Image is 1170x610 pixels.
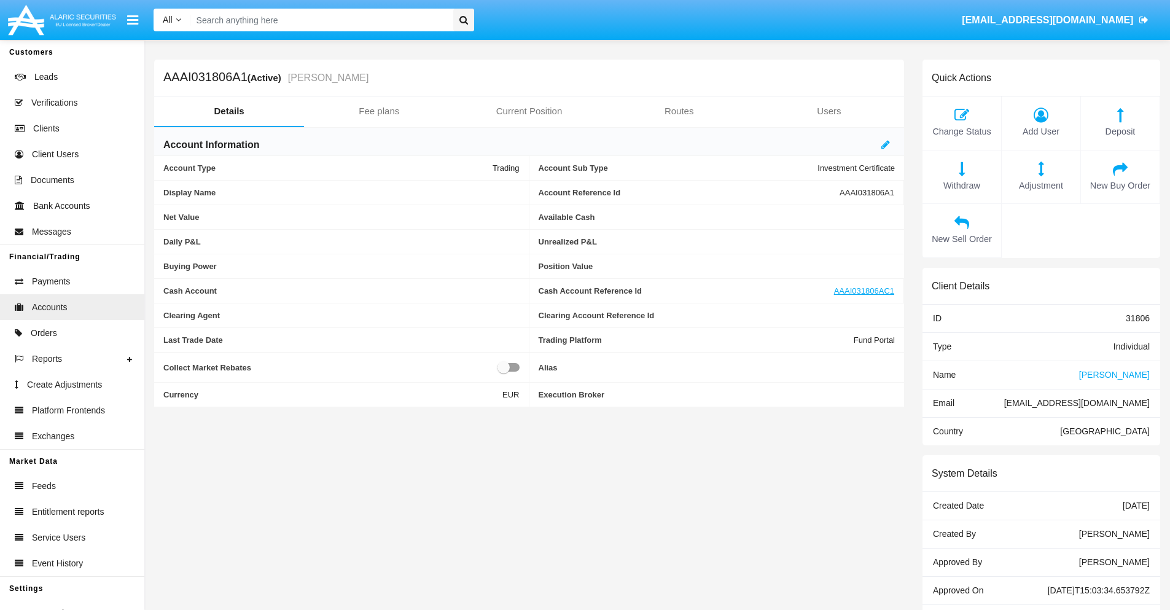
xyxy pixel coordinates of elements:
[956,3,1155,37] a: [EMAIL_ADDRESS][DOMAIN_NAME]
[834,286,894,295] a: AAAI031806AC1
[27,378,102,391] span: Create Adjustments
[932,280,989,292] h6: Client Details
[32,557,83,570] span: Event History
[840,188,894,197] span: AAAI031806A1
[454,96,604,126] a: Current Position
[163,390,502,399] span: Currency
[1079,529,1150,539] span: [PERSON_NAME]
[933,426,963,436] span: Country
[163,335,520,345] span: Last Trade Date
[502,390,519,399] span: EUR
[539,390,895,399] span: Execution Broker
[32,430,74,443] span: Exchanges
[1123,501,1150,510] span: [DATE]
[933,398,954,408] span: Email
[1079,557,1150,567] span: [PERSON_NAME]
[1060,426,1150,436] span: [GEOGRAPHIC_DATA]
[932,72,991,84] h6: Quick Actions
[32,531,85,544] span: Service Users
[604,96,754,126] a: Routes
[163,188,520,197] span: Display Name
[1008,125,1074,139] span: Add User
[539,286,834,295] span: Cash Account Reference Id
[1079,370,1150,380] span: [PERSON_NAME]
[32,148,79,161] span: Client Users
[163,286,520,295] span: Cash Account
[154,14,190,26] a: All
[854,335,895,345] span: Fund Portal
[163,15,173,25] span: All
[32,301,68,314] span: Accounts
[33,122,60,135] span: Clients
[539,163,818,173] span: Account Sub Type
[32,480,56,493] span: Feeds
[190,9,449,31] input: Search
[962,15,1133,25] span: [EMAIL_ADDRESS][DOMAIN_NAME]
[163,262,520,271] span: Buying Power
[933,557,982,567] span: Approved By
[933,313,942,323] span: ID
[932,467,997,479] h6: System Details
[163,71,369,85] h5: AAAI031806A1
[154,96,304,126] a: Details
[1087,179,1153,193] span: New Buy Order
[304,96,454,126] a: Fee plans
[539,262,895,271] span: Position Value
[163,311,520,320] span: Clearing Agent
[933,529,976,539] span: Created By
[163,213,520,222] span: Net Value
[929,179,995,193] span: Withdraw
[539,237,895,246] span: Unrealized P&L
[31,327,57,340] span: Orders
[163,360,497,375] span: Collect Market Rebates
[1008,179,1074,193] span: Adjustment
[933,501,984,510] span: Created Date
[493,163,520,173] span: Trading
[929,125,995,139] span: Change Status
[32,404,105,417] span: Platform Frontends
[539,360,895,375] span: Alias
[6,2,118,38] img: Logo image
[248,71,285,85] div: (Active)
[163,237,520,246] span: Daily P&L
[31,96,77,109] span: Verifications
[929,233,995,246] span: New Sell Order
[754,96,904,126] a: Users
[32,275,70,288] span: Payments
[1048,585,1150,595] span: [DATE]T15:03:34.653792Z
[539,213,895,222] span: Available Cash
[1004,398,1150,408] span: [EMAIL_ADDRESS][DOMAIN_NAME]
[933,342,951,351] span: Type
[163,163,493,173] span: Account Type
[163,138,259,152] h6: Account Information
[33,200,90,213] span: Bank Accounts
[1113,342,1150,351] span: Individual
[32,225,71,238] span: Messages
[32,506,104,518] span: Entitlement reports
[933,370,956,380] span: Name
[539,335,854,345] span: Trading Platform
[31,174,74,187] span: Documents
[539,311,895,320] span: Clearing Account Reference Id
[1087,125,1153,139] span: Deposit
[32,353,62,366] span: Reports
[539,188,840,197] span: Account Reference Id
[285,73,369,83] small: [PERSON_NAME]
[1126,313,1150,323] span: 31806
[34,71,58,84] span: Leads
[817,163,895,173] span: Investment Certificate
[933,585,984,595] span: Approved On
